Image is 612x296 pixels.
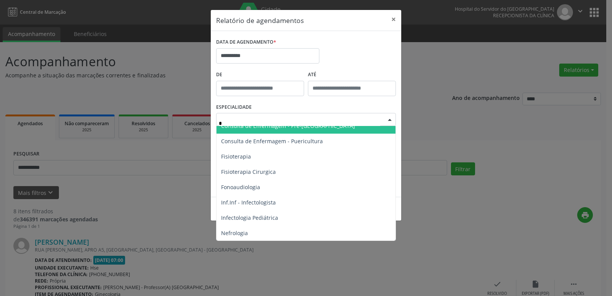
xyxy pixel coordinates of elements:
span: Inf.Inf - Infectologista [221,199,276,206]
span: Consulta de Enfermagem - Puericultura [221,137,323,145]
span: Fisioterapia Cirurgica [221,168,276,175]
button: Close [386,10,401,29]
label: ESPECIALIDADE [216,101,252,113]
label: ATÉ [308,69,396,81]
span: Fonoaudiologia [221,183,260,191]
span: Infectologia Pediátrica [221,214,278,221]
span: Consulta de Enfermagem - Pré-[GEOGRAPHIC_DATA] [221,122,355,129]
span: Fisioterapia [221,153,251,160]
span: Nefrologia [221,229,248,237]
h5: Relatório de agendamentos [216,15,304,25]
label: De [216,69,304,81]
label: DATA DE AGENDAMENTO [216,36,276,48]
